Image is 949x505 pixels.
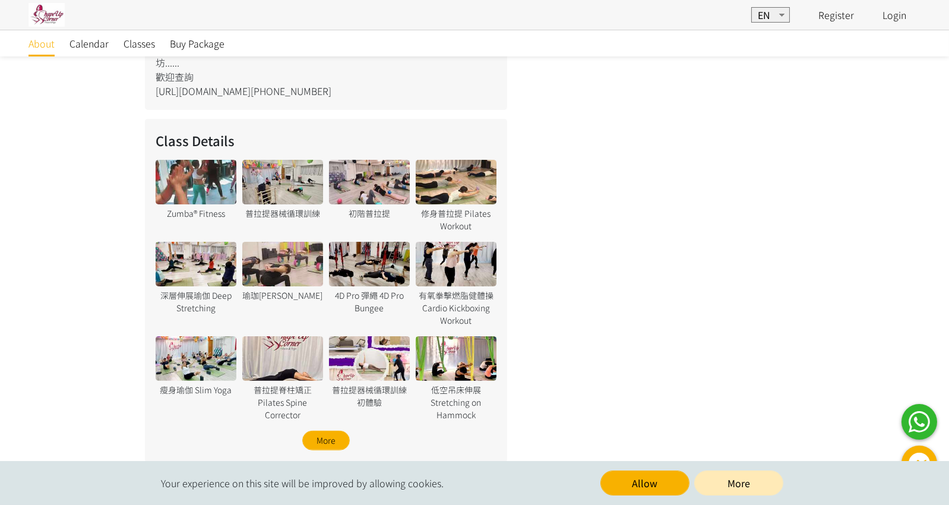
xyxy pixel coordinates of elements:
[156,207,236,220] div: Zumba® Fitness
[156,131,496,150] h2: Class Details
[161,476,444,490] span: Your experience on this site will be improved by allowing cookies.
[69,30,109,56] a: Calendar
[29,36,55,50] span: About
[242,289,323,302] div: 瑜珈[PERSON_NAME]
[329,289,410,314] div: 4D Pro 彈繩 4D Pro Bungee
[600,471,689,495] button: Allow
[329,207,410,220] div: 初階普拉提
[882,8,906,22] a: Login
[124,30,155,56] a: Classes
[416,207,496,232] div: 修身普拉提 Pilates Workout
[29,3,65,27] img: pwrjsa6bwyY3YIpa3AKFwK20yMmKifvYlaMXwTp1.jpg
[302,431,350,450] div: More
[124,36,155,50] span: Classes
[170,30,224,56] a: Buy Package
[694,471,783,495] a: More
[242,384,323,421] div: 普拉提脊柱矯正 Pilates Spine Corrector
[29,30,55,56] a: About
[69,36,109,50] span: Calendar
[416,384,496,421] div: 低空吊床伸展 Stretching on Hammock
[818,8,854,22] a: Register
[170,36,224,50] span: Buy Package
[416,289,496,327] div: 有氧拳擊燃脂健體操 Cardio Kickboxing Workout
[329,384,410,409] div: 普拉提器械循環訓練初體驗
[156,289,236,314] div: 深層伸展瑜伽 Deep Stretching
[242,207,323,220] div: 普拉提器械循環訓練
[156,384,236,396] div: 瘦身瑜伽 Slim Yoga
